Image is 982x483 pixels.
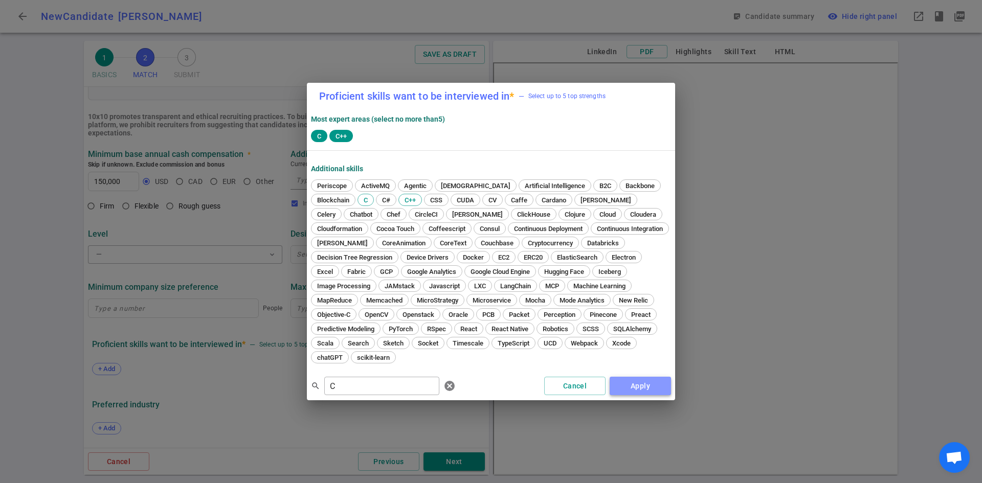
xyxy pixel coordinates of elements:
[363,296,406,304] span: Memcached
[538,196,570,204] span: Cardano
[544,377,606,396] button: Cancel
[314,225,366,233] span: Cloudformation
[507,196,531,204] span: Caffe
[314,268,337,275] span: Excel
[476,225,503,233] span: Consul
[404,268,460,275] span: Google Analytics
[596,182,615,190] span: B2C
[540,311,579,318] span: Perception
[403,254,452,261] span: Device Drivers
[459,254,487,261] span: Docker
[542,282,563,290] span: MCP
[540,339,560,347] span: UCD
[399,311,438,318] span: Openstack
[380,339,407,347] span: Sketch
[314,311,354,318] span: Objective-C
[471,282,489,290] span: LXC
[423,325,450,333] span: RSpec
[381,282,418,290] span: JAMstack
[425,225,469,233] span: Coffeescript
[628,311,654,318] span: Preact
[520,254,546,261] span: ERC20
[311,115,445,123] strong: Most expert areas (select no more than 5 )
[376,268,396,275] span: GCP
[401,196,419,204] span: C++
[488,325,532,333] span: React Native
[570,282,629,290] span: Machine Learning
[413,296,462,304] span: MicroStrategy
[608,254,639,261] span: Electron
[383,211,404,218] span: Chef
[314,196,353,204] span: Blockchain
[567,339,601,347] span: Webpack
[411,211,441,218] span: CircleCI
[314,325,378,333] span: Predictive Modeling
[610,377,671,396] button: Apply
[361,311,392,318] span: OpenCV
[497,282,534,290] span: LangChain
[595,268,624,275] span: Iceberg
[314,182,350,190] span: Periscope
[457,325,481,333] span: React
[385,325,416,333] span: PyTorch
[324,378,439,394] input: Separate search terms by comma or space
[622,182,658,190] span: Backbone
[577,196,635,204] span: [PERSON_NAME]
[519,91,524,101] div: —
[311,381,320,390] span: search
[426,282,463,290] span: Javascript
[593,225,666,233] span: Continuous Integration
[449,339,487,347] span: Timescale
[521,182,589,190] span: Artificial Intelligence
[314,296,355,304] span: MapReduce
[477,239,517,247] span: Couchbase
[514,211,554,218] span: ClickHouse
[314,239,371,247] span: [PERSON_NAME]
[311,165,363,173] strong: Additional Skills
[495,254,513,261] span: EC2
[584,239,622,247] span: Databricks
[494,339,533,347] span: TypeScript
[522,296,549,304] span: Mocha
[609,339,634,347] span: Xcode
[449,211,506,218] span: [PERSON_NAME]
[939,442,970,473] div: Open chat
[314,354,346,361] span: chatGPT
[469,296,515,304] span: Microservice
[319,91,515,101] label: Proficient skills want to be interviewed in
[541,268,588,275] span: Hugging Face
[313,132,325,140] span: C
[539,325,572,333] span: Robotics
[378,239,429,247] span: CoreAnimation
[485,196,500,204] span: CV
[358,182,393,190] span: ActiveMQ
[579,325,602,333] span: SCSS
[427,196,446,204] span: CSS
[314,254,396,261] span: Decision Tree Regression
[353,354,393,361] span: scikit-learn
[436,239,470,247] span: CoreText
[414,339,442,347] span: Socket
[615,296,652,304] span: New Relic
[344,339,372,347] span: Search
[510,225,586,233] span: Continuous Deployment
[346,211,376,218] span: Chatbot
[360,196,371,204] span: C
[610,325,655,333] span: SQLAlchemy
[400,182,430,190] span: Agentic
[378,196,394,204] span: C#
[586,311,620,318] span: Pinecone
[519,91,606,101] span: Select up to 5 top strengths
[443,380,456,392] span: cancel
[314,211,339,218] span: Celery
[596,211,619,218] span: Cloud
[556,296,608,304] span: Mode Analytics
[314,282,374,290] span: Image Processing
[553,254,601,261] span: ElasticSearch
[453,196,478,204] span: CUDA
[437,182,514,190] span: [DEMOGRAPHIC_DATA]
[524,239,576,247] span: Cryptocurrency
[561,211,589,218] span: Clojure
[445,311,472,318] span: Oracle
[627,211,660,218] span: Cloudera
